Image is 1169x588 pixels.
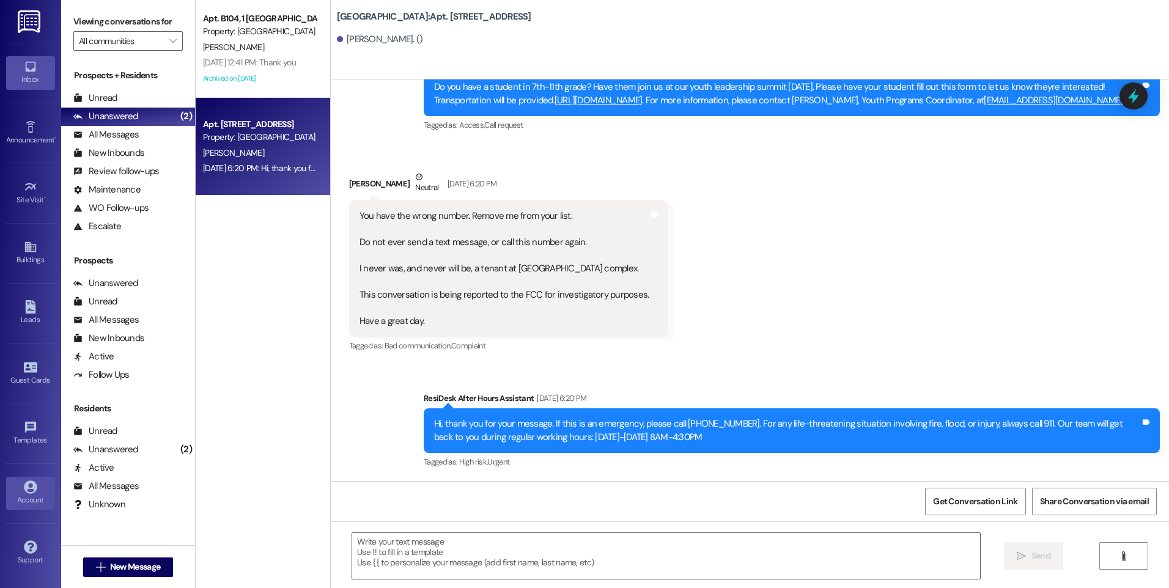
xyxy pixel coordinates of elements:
div: New Inbounds [73,332,144,345]
span: Urgent [487,457,509,467]
div: [DATE] 6:20 PM: Hi, thank you for your message. If this is an emergency, please call [PHONE_NUMBE... [203,163,1145,174]
div: Prospects [61,254,195,267]
div: Apt. B104, 1 [GEOGRAPHIC_DATA] [203,12,316,25]
span: Access , [459,120,484,130]
div: Unread [73,425,117,438]
div: Unanswered [73,277,138,290]
div: All Messages [73,480,139,493]
div: New Inbounds [73,147,144,160]
div: Maintenance [73,183,141,196]
div: Prospects + Residents [61,69,195,82]
div: Property: [GEOGRAPHIC_DATA] [203,25,316,38]
label: Viewing conversations for [73,12,183,31]
a: Support [6,537,55,570]
span: Send [1031,549,1050,562]
span: Share Conversation via email [1040,495,1149,508]
div: [PERSON_NAME] [349,171,669,200]
div: Apt. [STREET_ADDRESS] [203,118,316,131]
div: WO Follow-ups [73,202,149,215]
i:  [1119,551,1128,561]
div: Tagged as: [424,453,1160,471]
a: Buildings [6,237,55,270]
div: Unread [73,295,117,308]
div: Unknown [73,498,125,511]
div: Unanswered [73,443,138,456]
div: You have the wrong number. Remove me from your list. Do not ever send a text message, or call thi... [360,210,649,328]
a: Templates • [6,417,55,450]
span: • [47,434,49,443]
div: Escalate [73,220,121,233]
div: Archived on [DATE] [202,71,317,86]
div: (2) [177,440,195,459]
div: Unanswered [73,110,138,123]
div: Review follow-ups [73,165,159,178]
button: Share Conversation via email [1032,488,1157,515]
div: Residents [61,402,195,415]
div: Past + Future Residents [61,532,195,545]
div: All Messages [73,314,139,326]
a: [URL][DOMAIN_NAME] [555,94,643,106]
span: Call request [484,120,523,130]
div: Property: [GEOGRAPHIC_DATA] [203,131,316,144]
span: Get Conversation Link [933,495,1017,508]
img: ResiDesk Logo [18,10,43,33]
div: Unread [73,92,117,105]
button: Send [1004,542,1063,570]
span: [PERSON_NAME] [203,42,264,53]
span: Complaint [451,340,485,351]
div: Neutral [413,171,441,196]
div: ResiDesk After Hours Assistant [424,392,1160,409]
span: Bad communication , [385,340,451,351]
div: [PERSON_NAME]. () [337,33,423,46]
button: Get Conversation Link [925,488,1025,515]
a: Guest Cards [6,357,55,390]
i:  [96,562,105,572]
div: Active [73,350,114,363]
span: New Message [110,560,160,573]
span: High risk , [459,457,488,467]
div: [DATE] 6:20 PM [534,392,586,405]
button: New Message [83,557,174,577]
a: Leads [6,296,55,329]
i:  [1017,551,1026,561]
div: [DATE] 6:20 PM [444,177,497,190]
div: [DATE] 12:41 PM: Thank you [203,57,296,68]
div: All Messages [73,128,139,141]
a: Site Visit • [6,177,55,210]
div: (2) [177,107,195,126]
input: All communities [79,31,163,51]
span: [PERSON_NAME] [203,147,264,158]
b: [GEOGRAPHIC_DATA]: Apt. [STREET_ADDRESS] [337,10,531,23]
i:  [169,36,176,46]
span: • [44,194,46,202]
a: Account [6,477,55,510]
span: • [54,134,56,142]
a: Inbox [6,56,55,89]
a: [EMAIL_ADDRESS][DOMAIN_NAME] [984,94,1123,106]
div: Tagged as: [424,116,1160,134]
div: Follow Ups [73,369,130,381]
div: Tagged as: [349,337,669,355]
div: Hi, thank you for your message. If this is an emergency, please call [PHONE_NUMBER]. For any life... [434,417,1140,444]
div: Do you have a student in 7th-11th grade? Have them join us at our youth leadership summit [DATE].... [434,81,1140,107]
div: Active [73,461,114,474]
